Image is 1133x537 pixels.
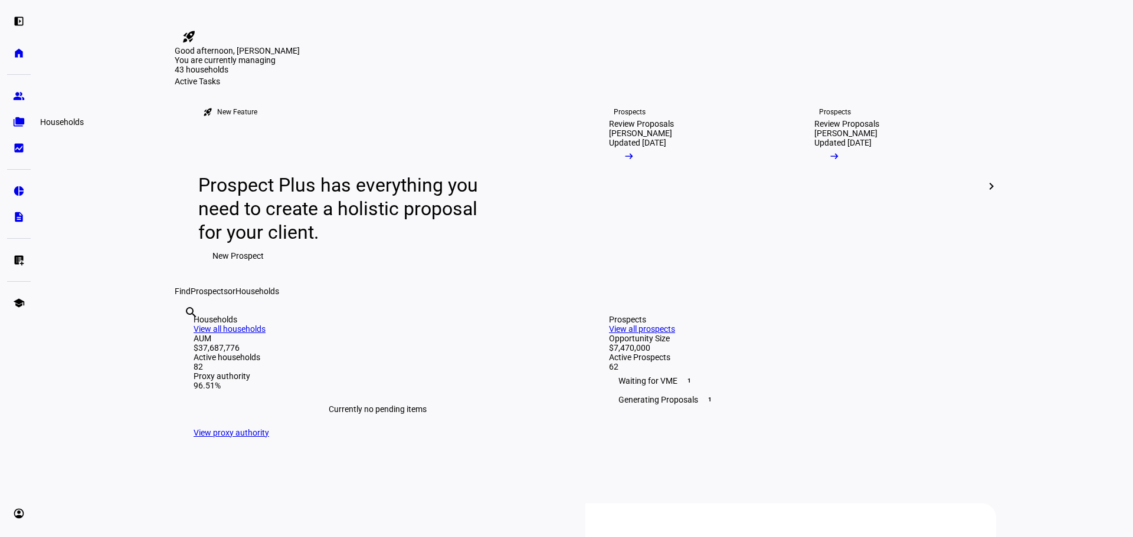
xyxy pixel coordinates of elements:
div: Review Proposals [814,119,879,129]
eth-mat-symbol: bid_landscape [13,142,25,154]
eth-mat-symbol: folder_copy [13,116,25,128]
button: New Prospect [198,244,278,268]
mat-icon: rocket_launch [182,29,196,44]
input: Enter name of prospect or household [184,321,186,335]
div: Currently no pending items [194,390,562,428]
span: 1 [685,376,694,386]
div: [PERSON_NAME] [814,129,877,138]
mat-icon: arrow_right_alt [829,150,840,162]
div: $7,470,000 [609,343,977,352]
mat-icon: rocket_launch [203,107,212,117]
div: Good afternoon, [PERSON_NAME] [175,46,996,55]
eth-mat-symbol: account_circle [13,508,25,519]
div: $37,687,776 [194,343,562,352]
div: Updated [DATE] [609,138,666,147]
a: View all households [194,324,266,334]
div: Households [35,115,89,129]
div: Proxy authority [194,371,562,381]
div: AUM [194,334,562,343]
eth-mat-symbol: list_alt_add [13,254,25,266]
a: ProspectsReview Proposals[PERSON_NAME]Updated [DATE] [590,86,786,286]
span: Prospects [191,286,228,296]
a: group [7,84,31,108]
div: New Feature [217,107,257,117]
div: Waiting for VME [609,371,977,390]
div: Prospects [609,315,977,324]
span: You are currently managing [175,55,276,65]
a: ProspectsReview Proposals[PERSON_NAME]Updated [DATE] [795,86,991,286]
span: New Prospect [212,244,264,268]
div: Prospects [614,107,646,117]
div: Find or [175,286,996,296]
div: Prospect Plus has everything you need to create a holistic proposal for your client. [198,173,489,244]
div: Updated [DATE] [814,138,872,147]
div: Review Proposals [609,119,674,129]
span: Households [235,286,279,296]
div: Active Prospects [609,352,977,362]
a: description [7,205,31,229]
eth-mat-symbol: left_panel_open [13,15,25,27]
div: 82 [194,362,562,371]
div: Generating Proposals [609,390,977,409]
mat-icon: arrow_right_alt [623,150,635,162]
eth-mat-symbol: group [13,90,25,102]
div: [PERSON_NAME] [609,129,672,138]
div: Prospects [819,107,851,117]
div: 96.51% [194,381,562,390]
div: Active households [194,352,562,362]
eth-mat-symbol: pie_chart [13,185,25,197]
mat-icon: search [184,305,198,319]
a: home [7,41,31,65]
eth-mat-symbol: description [13,211,25,223]
a: View all prospects [609,324,675,334]
div: 62 [609,362,977,371]
a: bid_landscape [7,136,31,160]
div: Opportunity Size [609,334,977,343]
a: folder_copy [7,110,31,134]
a: View proxy authority [194,428,269,437]
eth-mat-symbol: home [13,47,25,59]
mat-icon: chevron_right [984,179,998,193]
div: 43 households [175,65,293,77]
span: 1 [705,395,715,404]
div: Households [194,315,562,324]
div: Active Tasks [175,77,996,86]
eth-mat-symbol: school [13,297,25,309]
a: pie_chart [7,179,31,203]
